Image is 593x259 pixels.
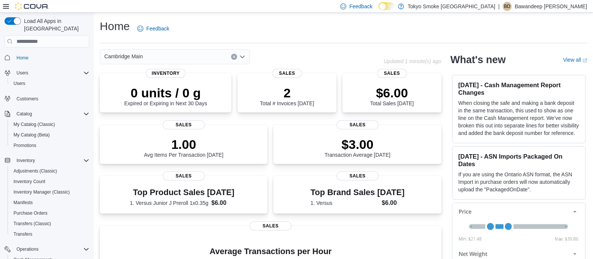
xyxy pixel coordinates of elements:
[17,96,38,102] span: Customers
[450,54,506,66] h2: What's new
[14,80,25,86] span: Users
[8,166,92,176] button: Adjustments (Classic)
[14,200,33,206] span: Manifests
[14,94,89,103] span: Customers
[17,70,28,76] span: Users
[504,2,510,11] span: BD
[14,109,89,118] span: Catalog
[14,245,89,254] span: Operations
[8,218,92,229] button: Transfers (Classic)
[11,219,89,228] span: Transfers (Classic)
[382,198,405,208] dd: $6.00
[14,189,70,195] span: Inventory Manager (Classic)
[17,246,39,252] span: Operations
[503,2,512,11] div: Bawandeep Dhesi
[239,54,245,60] button: Open list of options
[14,179,45,185] span: Inventory Count
[14,231,32,237] span: Transfers
[14,245,42,254] button: Operations
[17,55,29,61] span: Home
[14,53,32,62] a: Home
[11,130,89,139] span: My Catalog (Beta)
[324,137,390,158] div: Transaction Average [DATE]
[2,244,92,254] button: Operations
[14,121,55,127] span: My Catalog (Classic)
[11,230,35,239] a: Transfers
[11,209,51,218] a: Purchase Orders
[582,58,587,63] svg: External link
[144,137,224,158] div: Avg Items Per Transaction [DATE]
[458,153,579,168] h3: [DATE] - ASN Imports Packaged On Dates
[2,93,92,104] button: Customers
[8,119,92,130] button: My Catalog (Classic)
[563,57,587,63] a: View allExternal link
[14,132,50,138] span: My Catalog (Beta)
[104,52,143,61] span: Cambridge Main
[311,199,379,207] dt: 1. Versus
[11,209,89,218] span: Purchase Orders
[124,85,207,100] p: 0 units / 0 g
[8,176,92,187] button: Inventory Count
[272,69,302,78] span: Sales
[231,54,237,60] button: Clear input
[21,17,89,32] span: Load All Apps in [GEOGRAPHIC_DATA]
[163,120,205,129] span: Sales
[2,155,92,166] button: Inventory
[8,140,92,151] button: Promotions
[11,130,53,139] a: My Catalog (Beta)
[8,78,92,89] button: Users
[311,188,405,197] h3: Top Brand Sales [DATE]
[378,2,394,10] input: Dark Mode
[11,188,73,197] a: Inventory Manager (Classic)
[458,81,579,96] h3: [DATE] - Cash Management Report Changes
[211,198,237,208] dd: $6.00
[11,219,54,228] a: Transfers (Classic)
[14,68,31,77] button: Users
[11,177,89,186] span: Inventory Count
[11,230,89,239] span: Transfers
[11,188,89,197] span: Inventory Manager (Classic)
[14,94,41,103] a: Customers
[14,53,89,62] span: Home
[11,79,89,88] span: Users
[144,137,224,152] p: 1.00
[324,137,390,152] p: $3.00
[11,141,89,150] span: Promotions
[260,85,314,106] div: Total # Invoices [DATE]
[17,158,35,164] span: Inventory
[370,85,414,106] div: Total Sales [DATE]
[8,208,92,218] button: Purchase Orders
[106,247,435,256] h4: Average Transactions per Hour
[124,85,207,106] div: Expired or Expiring in Next 30 Days
[384,58,441,64] p: Updated 1 minute(s) ago
[11,198,36,207] a: Manifests
[146,69,186,78] span: Inventory
[134,21,172,36] a: Feedback
[14,142,36,148] span: Promotions
[14,156,38,165] button: Inventory
[8,187,92,197] button: Inventory Manager (Classic)
[408,2,495,11] p: Tokyo Smoke [GEOGRAPHIC_DATA]
[11,167,60,176] a: Adjustments (Classic)
[8,130,92,140] button: My Catalog (Beta)
[498,2,500,11] p: |
[2,109,92,119] button: Catalog
[14,221,51,227] span: Transfers (Classic)
[458,99,579,137] p: When closing the safe and making a bank deposit in the same transaction, this used to show as one...
[2,68,92,78] button: Users
[458,171,579,193] p: If you are using the Ontario ASN format, the ASN Import in purchase orders will now automatically...
[336,171,378,180] span: Sales
[2,52,92,63] button: Home
[8,197,92,208] button: Manifests
[370,85,414,100] p: $6.00
[249,221,291,230] span: Sales
[15,3,49,10] img: Cova
[17,111,32,117] span: Catalog
[11,167,89,176] span: Adjustments (Classic)
[11,120,89,129] span: My Catalog (Classic)
[260,85,314,100] p: 2
[14,156,89,165] span: Inventory
[100,19,130,34] h1: Home
[163,171,205,180] span: Sales
[515,2,587,11] p: Bawandeep [PERSON_NAME]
